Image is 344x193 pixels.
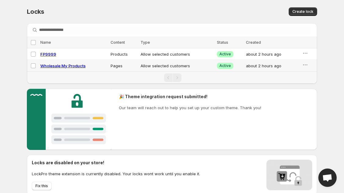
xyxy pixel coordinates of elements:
span: Active [219,63,231,68]
span: Name [40,40,51,45]
span: Active [219,52,231,57]
a: Wholesale My Products [40,63,86,68]
span: Create lock [292,9,313,14]
nav: Pagination [27,71,317,84]
button: Create lock [289,7,317,16]
h2: 🎉 Theme integration request submitted! [119,94,261,100]
p: Our team will reach out to help you set up your custom theme. Thank you! [119,105,261,111]
span: Content [111,40,125,45]
td: about 2 hours ago [244,60,300,72]
img: Customer support [27,89,112,150]
span: Type [141,40,150,45]
td: about 2 hours ago [244,48,300,60]
img: Locks disabled [266,160,312,190]
span: Fix this [35,184,48,188]
td: Allow selected customers [139,60,215,72]
button: Fix this [32,182,52,190]
div: Open chat [318,169,337,187]
td: Pages [109,60,139,72]
td: Products [109,48,139,60]
span: Locks [27,8,44,15]
span: Created [246,40,261,45]
h2: Locks are disabled on your store! [32,160,200,166]
p: LockPro theme extension is currently disabled. Your locks wont work until you enable it. [32,171,200,177]
td: Allow selected customers [139,48,215,60]
span: Status [217,40,228,45]
a: FP9999 [40,52,56,57]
